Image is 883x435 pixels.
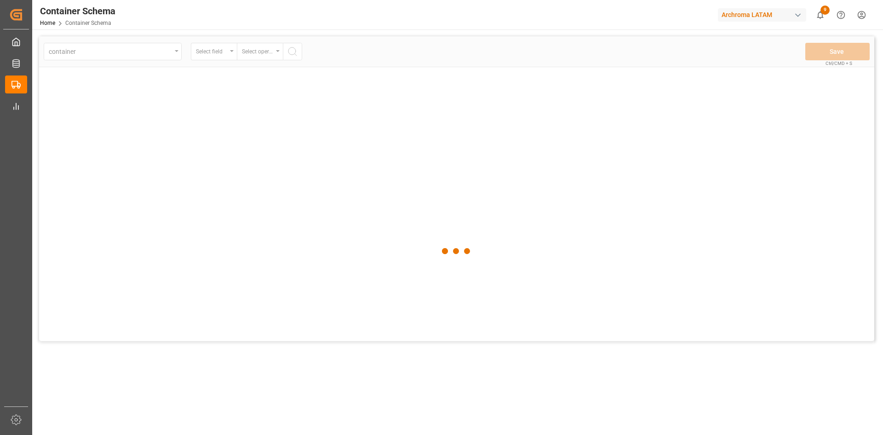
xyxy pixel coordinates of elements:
[810,5,831,25] button: show 9 new notifications
[718,6,810,23] button: Archroma LATAM
[40,4,115,18] div: Container Schema
[718,8,806,22] div: Archroma LATAM
[40,20,55,26] a: Home
[820,6,830,15] span: 9
[831,5,851,25] button: Help Center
